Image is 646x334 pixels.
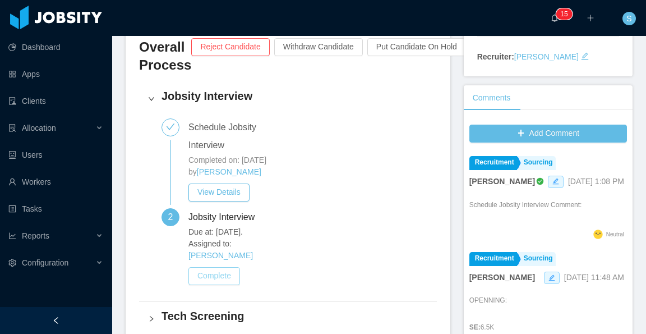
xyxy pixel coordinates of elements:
div: Schedule Jobsity Interview [188,118,288,154]
a: icon: userWorkers [8,171,103,193]
i: icon: solution [8,124,16,132]
button: Complete [188,267,240,285]
strong: Recruiter: [477,52,514,61]
p: OPENNING: [469,295,627,305]
span: [DATE] 11:48 AM [564,273,624,282]
h3: Overall Process [139,38,191,75]
i: icon: bell [551,14,559,22]
i: icon: setting [8,259,16,267]
span: Completed on: [DATE] by [188,155,266,176]
span: Allocation [22,123,56,132]
span: Neutral [606,231,624,237]
a: [PERSON_NAME] [197,167,261,176]
a: View Details [188,187,250,196]
i: icon: right [148,315,155,322]
a: icon: robotUsers [8,144,103,166]
div: Schedule Jobsity Interview Comment: [469,200,582,227]
div: Comments [464,85,520,111]
i: icon: edit [548,274,555,281]
span: S [626,12,631,25]
span: Reports [22,231,49,240]
a: Recruitment [469,156,517,170]
i: icon: edit [552,178,559,185]
a: icon: profileTasks [8,198,103,220]
i: icon: check [166,122,175,131]
span: 2 [168,212,173,222]
a: icon: pie-chartDashboard [8,36,103,58]
i: icon: plus [587,14,594,22]
i: icon: line-chart [8,232,16,240]
span: Configuration [22,258,68,267]
p: 5 [564,8,568,20]
i: icon: right [148,95,155,102]
button: Reject Candidate [191,38,269,56]
a: [PERSON_NAME] [188,251,253,260]
div: icon: rightJobsity Interview [139,81,437,116]
a: Sourcing [518,252,556,266]
strong: [PERSON_NAME] [469,273,535,282]
a: [PERSON_NAME] [514,52,579,61]
strong: SE: [469,323,481,331]
p: 1 [560,8,564,20]
h4: Tech Screening [161,308,428,324]
sup: 15 [556,8,572,20]
a: Sourcing [518,156,556,170]
i: icon: edit [581,52,589,60]
button: Withdraw Candidate [274,38,363,56]
button: View Details [188,184,250,202]
h4: Jobsity Interview [161,88,428,104]
a: icon: auditClients [8,90,103,112]
button: icon: plusAdd Comment [469,125,627,143]
button: Put Candidate On Hold [367,38,466,56]
span: [DATE] 1:08 PM [568,177,624,186]
span: Due at: [DATE]. [188,226,288,238]
a: icon: appstoreApps [8,63,103,85]
strong: [PERSON_NAME] [469,177,535,186]
div: Jobsity Interview [188,208,264,226]
a: Complete [188,271,240,280]
span: Assigned to: [188,238,288,262]
a: Recruitment [469,252,517,266]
